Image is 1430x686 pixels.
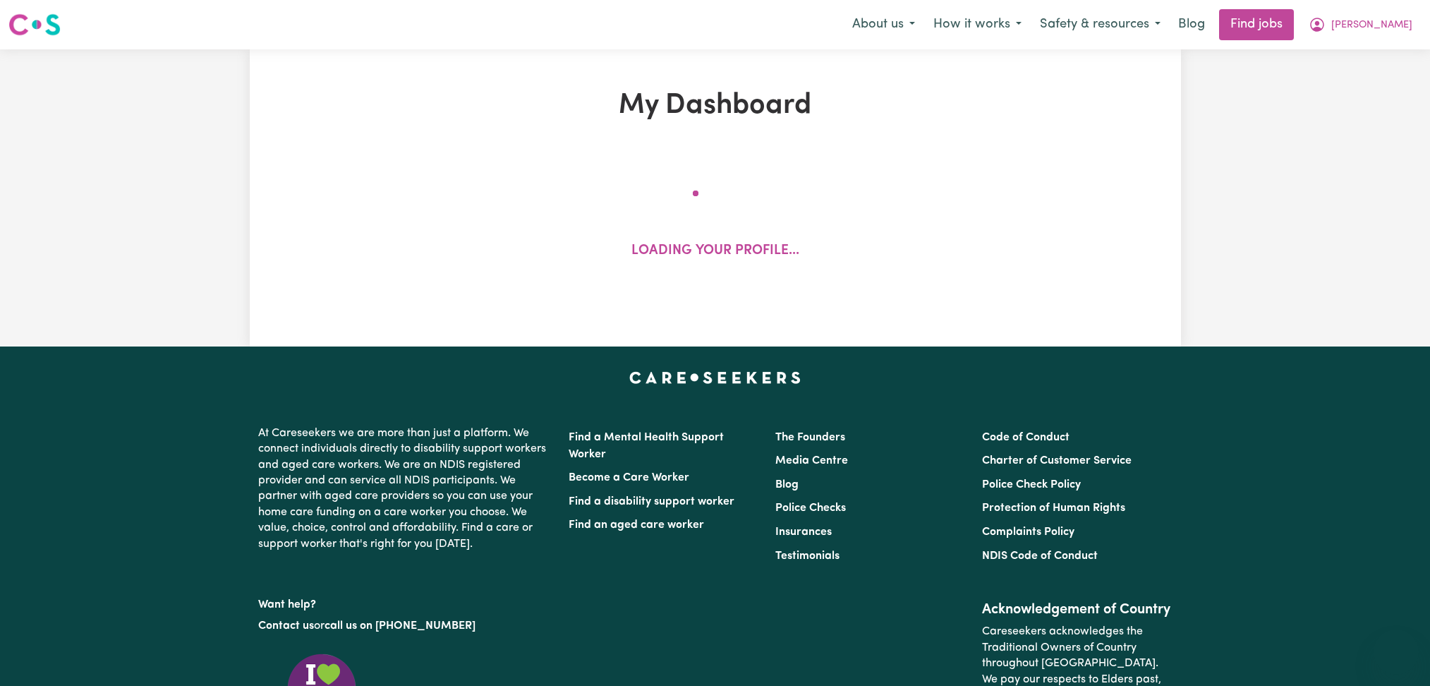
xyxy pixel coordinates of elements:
span: [PERSON_NAME] [1331,18,1412,33]
p: Loading your profile... [631,241,799,262]
a: Find a disability support worker [569,496,734,507]
p: At Careseekers we are more than just a platform. We connect individuals directly to disability su... [258,420,552,558]
button: How it works [924,10,1031,40]
a: Become a Care Worker [569,472,689,483]
p: or [258,613,552,639]
a: The Founders [775,432,845,443]
a: Careseekers logo [8,8,61,41]
a: Blog [775,479,799,491]
h2: Acknowledgement of Country [982,601,1172,618]
a: Police Check Policy [982,479,1081,491]
a: Complaints Policy [982,526,1074,538]
a: Protection of Human Rights [982,503,1125,514]
a: Find jobs [1219,9,1294,40]
a: Testimonials [775,550,840,562]
a: Contact us [258,620,314,632]
a: Blog [1170,9,1213,40]
iframe: Button to launch messaging window [1374,630,1419,675]
a: Find an aged care worker [569,519,704,531]
button: My Account [1299,10,1422,40]
h1: My Dashboard [413,89,1017,123]
a: call us on [PHONE_NUMBER] [325,620,475,632]
button: Safety & resources [1031,10,1170,40]
a: Code of Conduct [982,432,1070,443]
a: Insurances [775,526,832,538]
a: NDIS Code of Conduct [982,550,1098,562]
a: Charter of Customer Service [982,455,1132,467]
a: Police Checks [775,503,846,514]
button: About us [843,10,924,40]
a: Find a Mental Health Support Worker [569,432,724,460]
img: Careseekers logo [8,12,61,37]
a: Media Centre [775,455,848,467]
p: Want help? [258,591,552,613]
a: Careseekers home page [629,372,801,383]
